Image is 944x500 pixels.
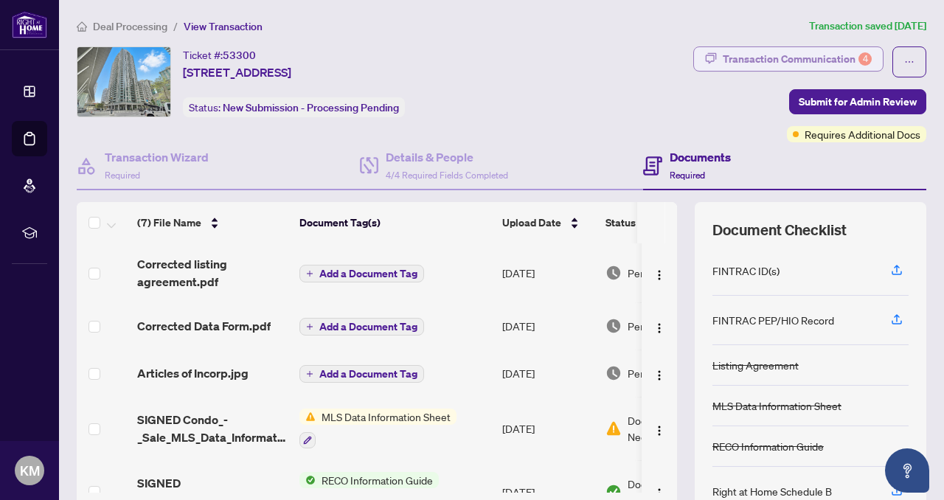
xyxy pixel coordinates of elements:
[712,438,824,454] div: RECO Information Guide
[712,312,834,328] div: FINTRAC PEP/HIO Record
[319,369,417,379] span: Add a Document Tag
[299,264,424,283] button: Add a Document Tag
[299,365,424,383] button: Add a Document Tag
[693,46,884,72] button: Transaction Communication4
[496,243,600,302] td: [DATE]
[502,215,561,231] span: Upload Date
[670,170,705,181] span: Required
[648,261,671,285] button: Logo
[93,20,167,33] span: Deal Processing
[805,126,920,142] span: Requires Additional Docs
[299,364,424,383] button: Add a Document Tag
[670,148,731,166] h4: Documents
[386,148,508,166] h4: Details & People
[299,472,316,488] img: Status Icon
[137,317,271,335] span: Corrected Data Form.pdf
[20,460,40,481] span: KM
[648,361,671,385] button: Logo
[299,265,424,282] button: Add a Document Tag
[496,202,600,243] th: Upload Date
[299,409,316,425] img: Status Icon
[223,49,256,62] span: 53300
[653,487,665,499] img: Logo
[605,265,622,281] img: Document Status
[904,57,914,67] span: ellipsis
[628,318,701,334] span: Pending Review
[605,365,622,381] img: Document Status
[712,357,799,373] div: Listing Agreement
[137,215,201,231] span: (7) File Name
[605,484,622,500] img: Document Status
[712,483,832,499] div: Right at Home Schedule B
[184,20,263,33] span: View Transaction
[809,18,926,35] article: Transaction saved [DATE]
[137,364,249,382] span: Articles of Incorp.jpg
[319,322,417,332] span: Add a Document Tag
[496,397,600,460] td: [DATE]
[648,417,671,440] button: Logo
[628,412,704,445] span: Document Needs Work
[173,18,178,35] li: /
[319,268,417,279] span: Add a Document Tag
[137,411,288,446] span: SIGNED Condo_-_Sale_MLS_Data_Information_Form_-_PropTx-[PERSON_NAME].pdf
[299,318,424,336] button: Add a Document Tag
[496,350,600,397] td: [DATE]
[306,270,313,277] span: plus
[885,448,929,493] button: Open asap
[653,425,665,437] img: Logo
[299,409,457,448] button: Status IconMLS Data Information Sheet
[712,220,847,240] span: Document Checklist
[386,170,508,181] span: 4/4 Required Fields Completed
[137,255,288,291] span: Corrected listing agreement.pdf
[789,89,926,114] button: Submit for Admin Review
[77,21,87,32] span: home
[799,90,917,114] span: Submit for Admin Review
[77,47,170,117] img: IMG-C12404696_1.jpg
[723,47,872,71] div: Transaction Communication
[105,170,140,181] span: Required
[712,263,780,279] div: FINTRAC ID(s)
[131,202,294,243] th: (7) File Name
[628,365,701,381] span: Pending Review
[628,265,701,281] span: Pending Review
[105,148,209,166] h4: Transaction Wizard
[316,472,439,488] span: RECO Information Guide
[299,317,424,336] button: Add a Document Tag
[600,202,725,243] th: Status
[223,101,399,114] span: New Submission - Processing Pending
[653,369,665,381] img: Logo
[605,318,622,334] img: Document Status
[605,215,636,231] span: Status
[306,370,313,378] span: plus
[712,397,841,414] div: MLS Data Information Sheet
[183,46,256,63] div: Ticket #:
[12,11,47,38] img: logo
[605,420,622,437] img: Document Status
[183,97,405,117] div: Status:
[316,409,457,425] span: MLS Data Information Sheet
[294,202,496,243] th: Document Tag(s)
[648,314,671,338] button: Logo
[183,63,291,81] span: [STREET_ADDRESS]
[653,322,665,334] img: Logo
[496,302,600,350] td: [DATE]
[653,269,665,281] img: Logo
[858,52,872,66] div: 4
[306,323,313,330] span: plus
